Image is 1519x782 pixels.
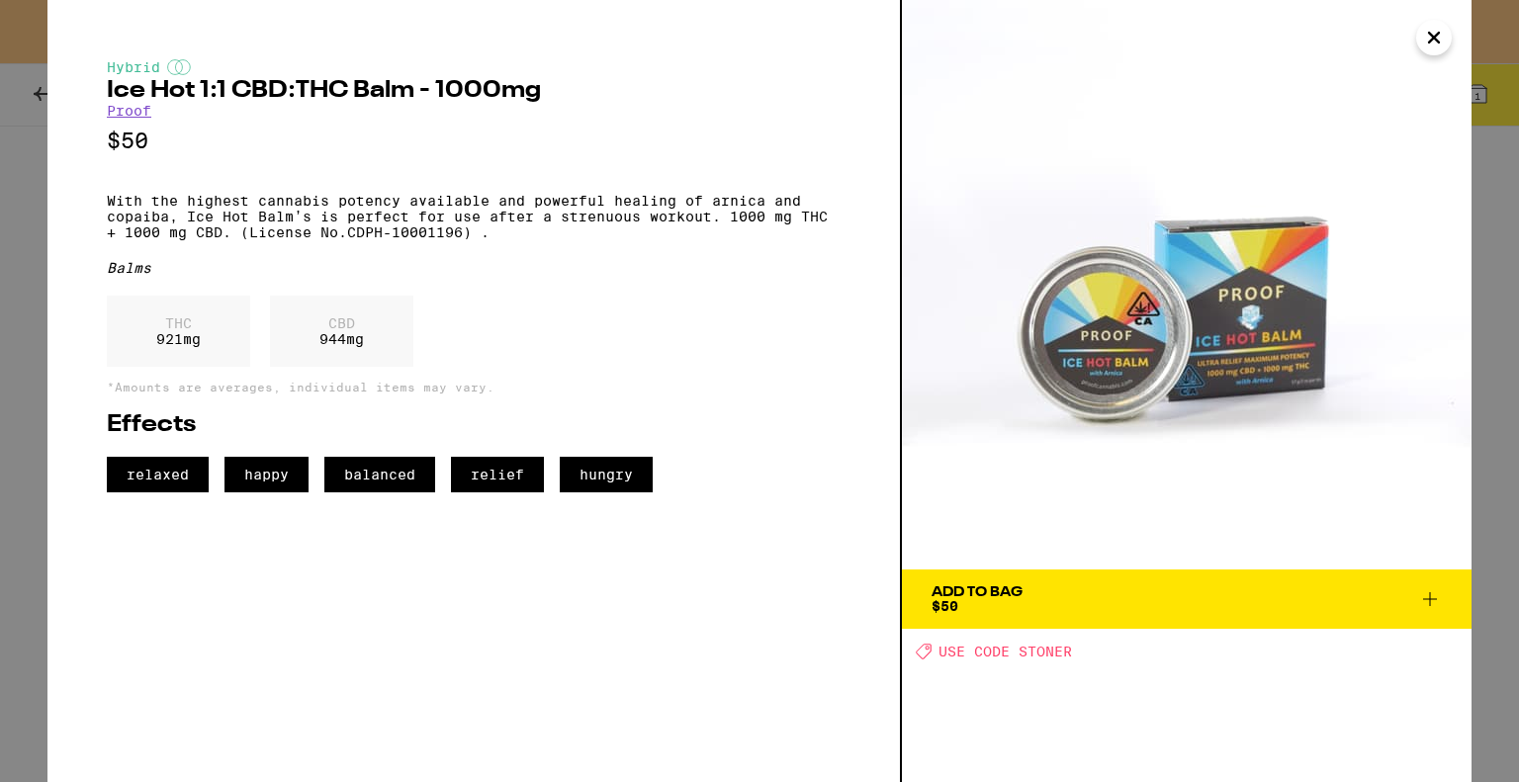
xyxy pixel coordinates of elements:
span: USE CODE STONER [938,644,1072,659]
img: hybridColor.svg [167,59,191,75]
div: 944 mg [270,296,413,367]
span: balanced [324,457,435,492]
a: Proof [107,103,151,119]
span: relaxed [107,457,209,492]
p: *Amounts are averages, individual items may vary. [107,381,841,393]
h2: Effects [107,413,841,437]
div: Add To Bag [932,585,1023,599]
span: Hi. Need any help? [12,14,142,30]
span: $50 [932,598,958,614]
div: Balms [107,260,841,276]
button: Add To Bag$50 [902,569,1472,629]
span: happy [224,457,309,492]
span: relief [451,457,544,492]
p: THC [156,315,201,331]
p: CBD [319,315,364,331]
div: 921 mg [107,296,250,367]
div: Hybrid [107,59,841,75]
p: With the highest cannabis potency available and powerful healing of arnica and copaiba, Ice Hot B... [107,193,841,240]
p: $50 [107,129,841,153]
button: Close [1416,20,1452,55]
span: hungry [560,457,653,492]
h2: Ice Hot 1:1 CBD:THC Balm - 1000mg [107,79,841,103]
